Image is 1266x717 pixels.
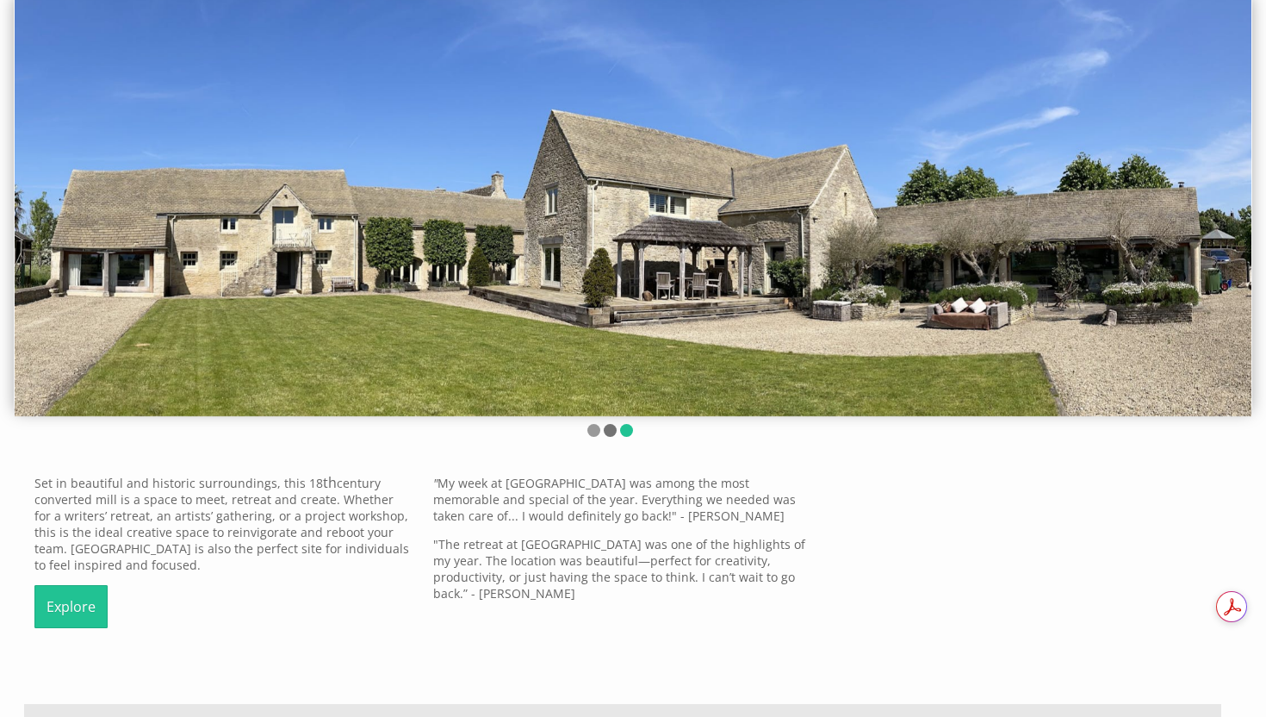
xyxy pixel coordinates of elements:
a: Explore [34,585,108,628]
p: Set in beautiful and historic surroundings, this 18 century converted mill is a space to meet, re... [34,475,413,573]
sup: th [323,473,337,492]
p: "The retreat at [GEOGRAPHIC_DATA] was one of the highlights of my year. The location was beautifu... [433,536,811,602]
p: My week at [GEOGRAPHIC_DATA] was among the most memorable and special of the year. Everything we ... [433,475,811,524]
em: " [433,475,438,491]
